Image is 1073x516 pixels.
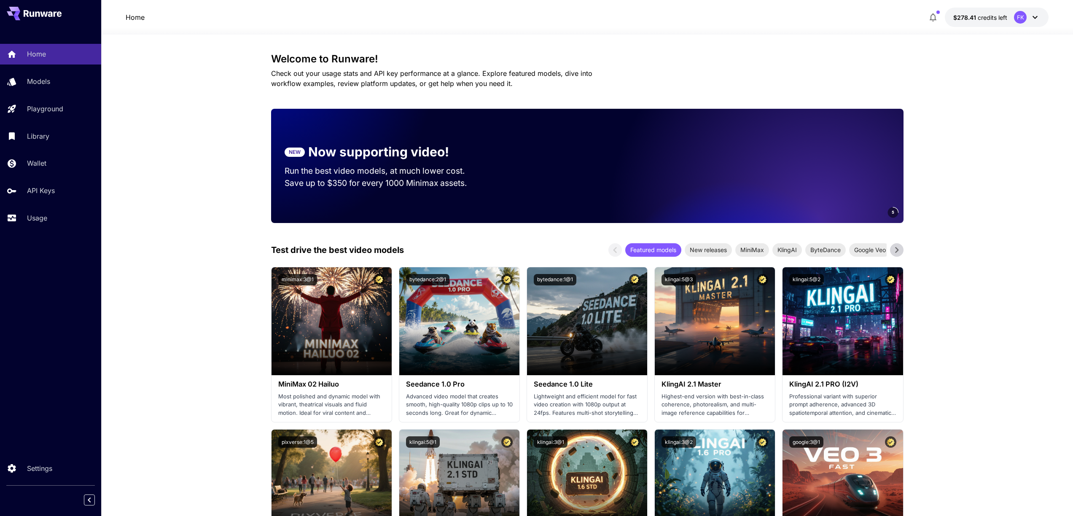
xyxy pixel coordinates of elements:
p: Run the best video models, at much lower cost. [285,165,481,177]
div: Collapse sidebar [90,492,101,508]
button: pixverse:1@5 [278,436,317,448]
p: Home [27,49,46,59]
button: minimax:3@1 [278,274,317,285]
nav: breadcrumb [126,12,145,22]
p: Professional variant with superior prompt adherence, advanced 3D spatiotemporal attention, and ci... [789,392,896,417]
div: Google Veo [849,243,891,257]
span: Check out your usage stats and API key performance at a glance. Explore featured models, dive int... [271,69,592,88]
p: Settings [27,463,52,473]
button: klingai:3@1 [534,436,567,448]
div: KlingAI [772,243,802,257]
p: Wallet [27,158,46,168]
span: New releases [685,245,732,254]
img: alt [783,267,903,375]
button: Certified Model – Vetted for best performance and includes a commercial license. [885,436,896,448]
button: Certified Model – Vetted for best performance and includes a commercial license. [629,274,640,285]
div: FK [1014,11,1027,24]
button: Certified Model – Vetted for best performance and includes a commercial license. [501,436,513,448]
button: Certified Model – Vetted for best performance and includes a commercial license. [757,436,768,448]
p: Highest-end version with best-in-class coherence, photorealism, and multi-image reference capabil... [662,392,768,417]
button: $278.4106FK [945,8,1049,27]
h3: Seedance 1.0 Pro [406,380,513,388]
p: Playground [27,104,63,114]
p: Usage [27,213,47,223]
button: klingai:5@2 [789,274,824,285]
span: Google Veo [849,245,891,254]
p: Now supporting video! [308,142,449,161]
button: Certified Model – Vetted for best performance and includes a commercial license. [885,274,896,285]
button: klingai:5@3 [662,274,696,285]
button: Certified Model – Vetted for best performance and includes a commercial license. [374,436,385,448]
span: $278.41 [953,14,978,21]
img: alt [272,267,392,375]
button: bytedance:1@1 [534,274,576,285]
p: Test drive the best video models [271,244,404,256]
button: Certified Model – Vetted for best performance and includes a commercial license. [501,274,513,285]
p: Models [27,76,50,86]
h3: KlingAI 2.1 PRO (I2V) [789,380,896,388]
p: API Keys [27,185,55,196]
button: klingai:5@1 [406,436,440,448]
span: Featured models [625,245,681,254]
p: Save up to $350 for every 1000 Minimax assets. [285,177,481,189]
h3: KlingAI 2.1 Master [662,380,768,388]
span: KlingAI [772,245,802,254]
button: google:3@1 [789,436,823,448]
img: alt [527,267,647,375]
p: Lightweight and efficient model for fast video creation with 1080p output at 24fps. Features mult... [534,392,640,417]
button: Certified Model – Vetted for best performance and includes a commercial license. [374,274,385,285]
a: Home [126,12,145,22]
button: Certified Model – Vetted for best performance and includes a commercial license. [629,436,640,448]
p: NEW [289,148,301,156]
img: alt [399,267,519,375]
div: ByteDance [805,243,846,257]
span: credits left [978,14,1007,21]
div: Featured models [625,243,681,257]
span: ByteDance [805,245,846,254]
div: MiniMax [735,243,769,257]
div: $278.4106 [953,13,1007,22]
p: Most polished and dynamic model with vibrant, theatrical visuals and fluid motion. Ideal for vira... [278,392,385,417]
span: MiniMax [735,245,769,254]
h3: MiniMax 02 Hailuo [278,380,385,388]
h3: Welcome to Runware! [271,53,904,65]
div: New releases [685,243,732,257]
button: Collapse sidebar [84,494,95,505]
button: bytedance:2@1 [406,274,449,285]
h3: Seedance 1.0 Lite [534,380,640,388]
button: Certified Model – Vetted for best performance and includes a commercial license. [757,274,768,285]
button: klingai:3@2 [662,436,696,448]
img: alt [655,267,775,375]
p: Library [27,131,49,141]
p: Advanced video model that creates smooth, high-quality 1080p clips up to 10 seconds long. Great f... [406,392,513,417]
span: 5 [892,209,894,215]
